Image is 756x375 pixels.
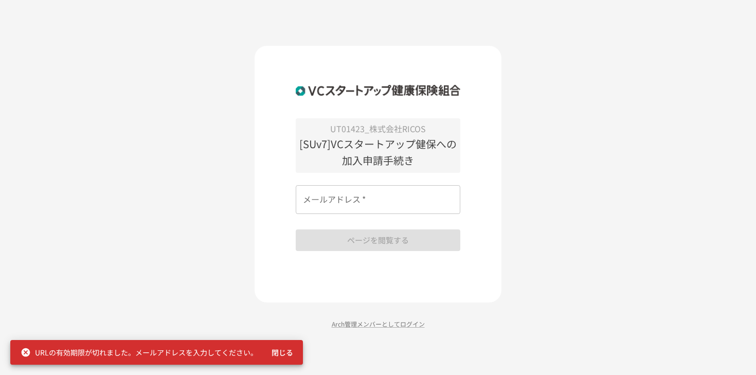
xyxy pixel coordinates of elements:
[296,136,460,169] p: [SUv7]VCスタートアップ健保への加入申請手続き
[255,319,501,329] p: Arch管理メンバーとしてログイン
[266,343,299,362] button: 閉じる
[296,122,460,136] p: UT01423_株式会社RICOS
[21,343,258,362] div: URLの有効期限が切れました。メールアドレスを入力してください。
[296,77,460,103] img: ZDfHsVrhrXUoWEWGWYf8C4Fv4dEjYTEDCNvmL73B7ox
